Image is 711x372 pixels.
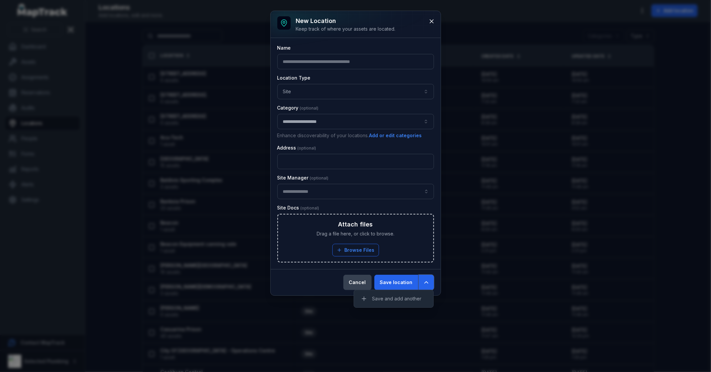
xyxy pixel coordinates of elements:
[296,16,396,26] h3: New location
[357,293,431,305] div: Save and add another
[277,45,291,51] label: Name
[277,132,434,139] p: Enhance discoverability of your locations.
[277,184,434,199] input: location-add:cf[64ff8499-06bd-4b10-b203-156b2ac3e9ed]-label
[277,145,316,151] label: Address
[296,26,396,32] div: Keep track of where your assets are located.
[317,230,394,237] span: Drag a file here, or click to browse.
[277,84,434,99] button: Site
[338,220,373,229] h3: Attach files
[374,275,418,290] button: Save location
[277,204,319,211] label: Site Docs
[277,175,329,181] label: Site Manager
[369,132,422,139] button: Add or edit categories
[343,275,372,290] button: Cancel
[277,105,319,111] label: Category
[332,244,379,256] button: Browse Files
[277,75,311,81] label: Location Type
